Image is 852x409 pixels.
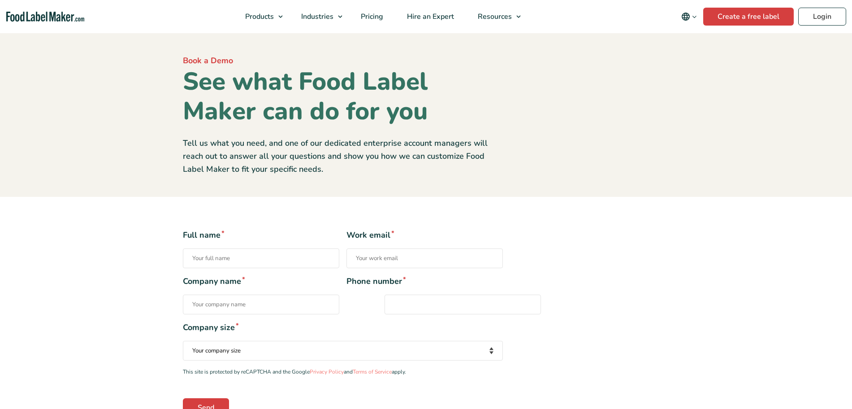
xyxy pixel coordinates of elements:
[183,322,503,334] span: Company size
[310,368,344,375] a: Privacy Policy
[798,8,846,26] a: Login
[404,12,455,22] span: Hire an Expert
[346,248,503,268] input: Work email*
[183,55,233,66] span: Book a Demo
[183,229,339,241] span: Full name
[358,12,384,22] span: Pricing
[6,12,84,22] a: Food Label Maker homepage
[346,275,503,287] span: Phone number
[183,275,339,287] span: Company name
[475,12,513,22] span: Resources
[183,248,339,268] input: Full name*
[183,67,503,126] h1: See what Food Label Maker can do for you
[703,8,794,26] a: Create a free label
[353,368,392,375] a: Terms of Service
[183,295,339,314] input: Company name*
[346,229,503,241] span: Work email
[298,12,334,22] span: Industries
[675,8,703,26] button: Change language
[183,368,503,376] p: This site is protected by reCAPTCHA and the Google and apply.
[242,12,275,22] span: Products
[385,295,541,314] input: Phone number*
[183,137,503,175] p: Tell us what you need, and one of our dedicated enterprise account managers will reach out to ans...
